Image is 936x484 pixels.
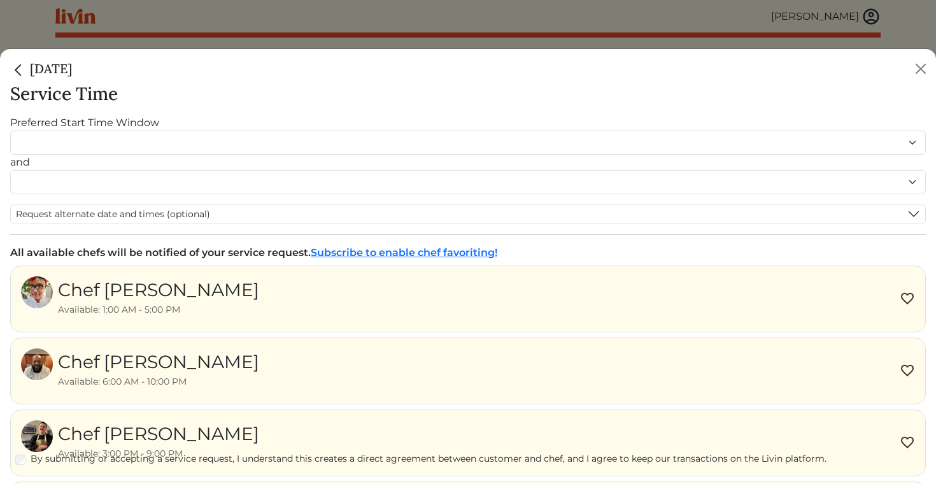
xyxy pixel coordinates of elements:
[31,452,926,466] label: By submitting or accepting a service request, I understand this creates a direct agreement betwee...
[10,155,30,170] label: and
[58,276,259,303] div: Chef [PERSON_NAME]
[58,375,259,388] div: Available: 6:00 AM - 10:00 PM
[21,420,259,466] a: Chef [PERSON_NAME] Available: 3:00 PM - 9:00 PM
[10,115,159,131] label: Preferred Start Time Window
[16,208,210,221] span: Request alternate date and times (optional)
[10,245,926,260] div: All available chefs will be notified of your service request.
[911,59,931,79] button: Close
[21,276,53,308] img: c56b8382a041deb3bd0bd20f178ab61b
[10,60,30,76] a: Close
[58,303,259,317] div: Available: 1:00 AM - 5:00 PM
[21,420,53,452] img: b82e18814da394a1228ace34d55e0742
[21,276,259,322] a: Chef [PERSON_NAME] Available: 1:00 AM - 5:00 PM
[10,59,72,78] h5: [DATE]
[900,363,915,378] img: heart_no_fill-48930e137196cddbfb08493a22f0c54f36344ca9e8def7d987276f91c48d3417.svg
[21,348,259,394] a: Chef [PERSON_NAME] Available: 6:00 AM - 10:00 PM
[311,246,497,259] a: Subscribe to enable chef favoriting!
[10,83,926,105] h3: Service Time
[58,447,259,460] div: Available: 3:00 PM - 9:00 PM
[900,435,915,450] img: heart_no_fill-48930e137196cddbfb08493a22f0c54f36344ca9e8def7d987276f91c48d3417.svg
[58,348,259,375] div: Chef [PERSON_NAME]
[900,291,915,306] img: heart_no_fill-48930e137196cddbfb08493a22f0c54f36344ca9e8def7d987276f91c48d3417.svg
[11,205,925,224] button: Request alternate date and times (optional)
[10,62,27,78] img: back_caret-0738dc900bf9763b5e5a40894073b948e17d9601fd527fca9689b06ce300169f.svg
[21,348,53,380] img: be551651a86814d3d5ffc721a3f8e376
[58,420,259,447] div: Chef [PERSON_NAME]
